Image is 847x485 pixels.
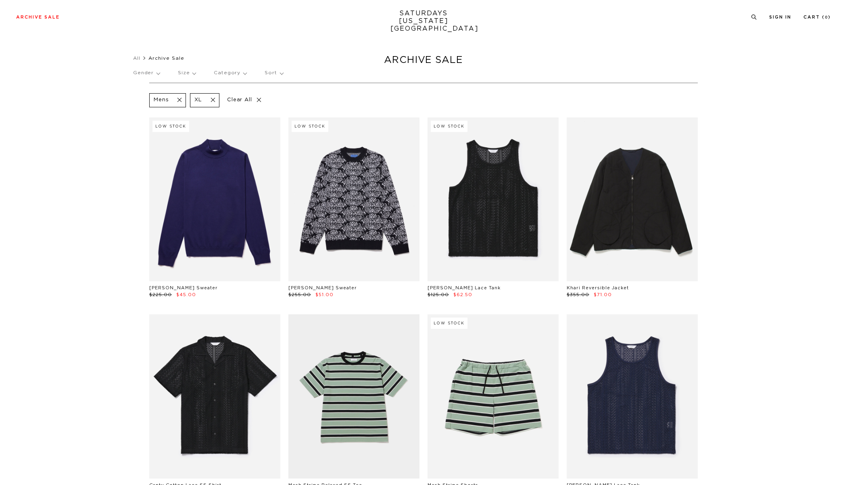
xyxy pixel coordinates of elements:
span: $71.00 [594,293,612,297]
span: $45.00 [176,293,196,297]
p: Gender [133,64,160,82]
a: Archive Sale [16,15,60,19]
a: Khari Reversible Jacket [567,286,629,290]
p: Clear All [223,93,265,107]
small: 0 [825,16,828,19]
span: Archive Sale [148,56,184,61]
span: $62.50 [453,293,472,297]
span: $355.00 [567,293,589,297]
span: $51.00 [315,293,334,297]
div: Low Stock [431,121,467,132]
p: XL [194,97,202,104]
a: [PERSON_NAME] Sweater [149,286,218,290]
p: Sort [265,64,283,82]
div: Low Stock [292,121,328,132]
span: $125.00 [428,293,449,297]
p: Size [178,64,196,82]
span: $225.00 [149,293,172,297]
a: All [133,56,140,61]
a: [PERSON_NAME] Lace Tank [428,286,501,290]
div: Low Stock [152,121,189,132]
p: Mens [154,97,169,104]
a: Cart (0) [803,15,831,19]
p: Category [214,64,246,82]
a: Sign In [769,15,791,19]
span: $255.00 [288,293,311,297]
a: [PERSON_NAME] Sweater [288,286,357,290]
div: Low Stock [431,318,467,329]
a: SATURDAYS[US_STATE][GEOGRAPHIC_DATA] [390,10,457,33]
